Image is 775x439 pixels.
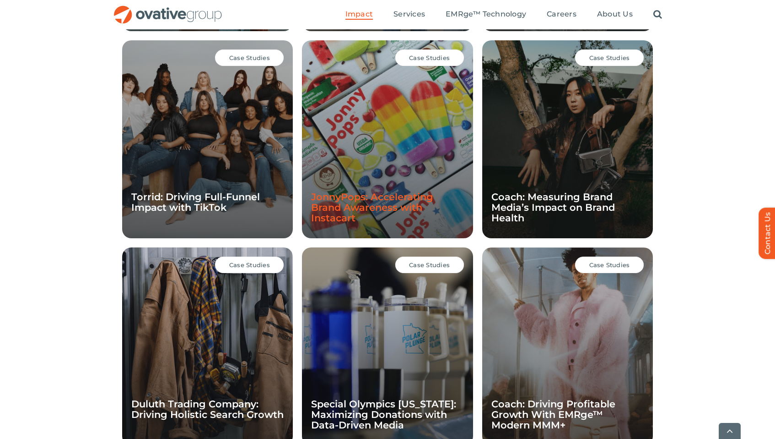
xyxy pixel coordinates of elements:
[653,10,662,20] a: Search
[597,10,633,19] span: About Us
[393,10,425,19] span: Services
[311,398,456,431] a: Special Olympics [US_STATE]: Maximizing Donations with Data-Driven Media
[446,10,526,19] span: EMRge™ Technology
[131,191,260,213] a: Torrid: Driving Full-Funnel Impact with TikTok
[345,10,373,19] span: Impact
[491,191,615,224] a: Coach: Measuring Brand Media’s Impact on Brand Health
[131,398,284,420] a: Duluth Trading Company: Driving Holistic Search Growth
[547,10,576,19] span: Careers
[547,10,576,20] a: Careers
[446,10,526,20] a: EMRge™ Technology
[113,5,223,13] a: OG_Full_horizontal_RGB
[345,10,373,20] a: Impact
[597,10,633,20] a: About Us
[491,398,615,431] a: Coach: Driving Profitable Growth With EMRge™ Modern MMM+
[393,10,425,20] a: Services
[311,191,433,224] a: JonnyPops: Accelerating Brand Awareness with Instacart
